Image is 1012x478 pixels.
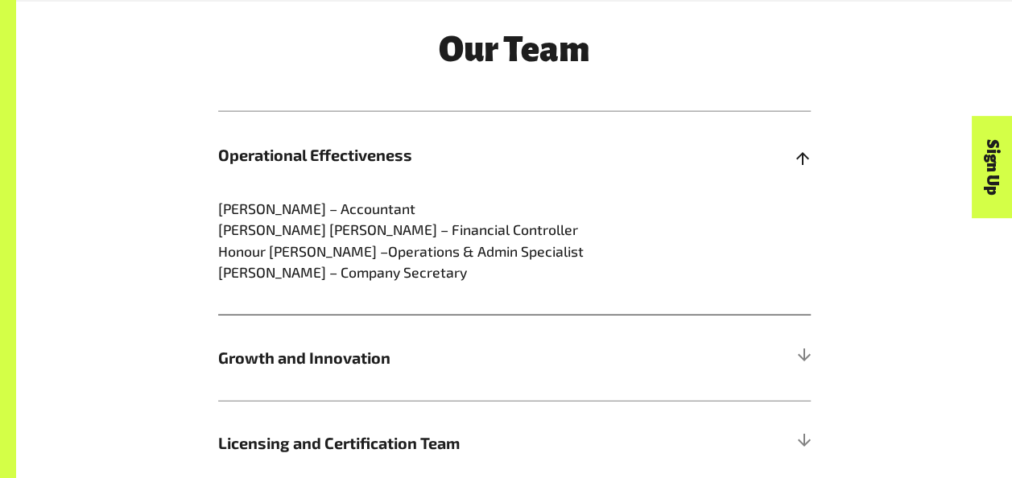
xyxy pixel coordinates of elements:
span: Operations & Admin Specialist [388,242,584,260]
h2: Our Team [218,31,811,70]
span: Growth and Innovation [218,346,663,370]
span: Licensing and Certification Team [218,431,663,455]
p: [PERSON_NAME] – Accountant Honour [PERSON_NAME] – [PERSON_NAME] – Company Secretary [218,198,811,283]
span: [PERSON_NAME] [218,220,326,238]
span: [PERSON_NAME] – Financial Controller [329,220,578,238]
span: Operational Effectiveness [218,143,663,167]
